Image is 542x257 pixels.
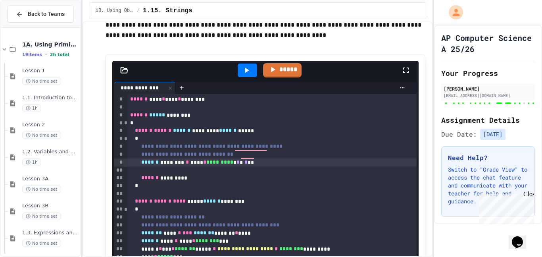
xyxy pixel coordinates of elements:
span: Lesson 3B [22,203,79,209]
span: Lesson 3A [22,176,79,182]
div: My Account [440,3,465,21]
p: Switch to "Grade View" to access the chat feature and communicate with your teacher for help and ... [448,166,528,205]
span: No time set [22,77,61,85]
span: • [45,51,47,58]
div: [PERSON_NAME] [444,85,532,92]
h2: Your Progress [441,68,535,79]
span: 1.15. Strings [143,6,192,15]
span: 1h [22,158,41,166]
h1: AP Computer Science A 25/26 [441,32,535,54]
span: Lesson 2 [22,122,79,128]
span: Due Date: [441,129,477,139]
span: 1A. Using Primitives [22,41,79,48]
span: [DATE] [480,129,505,140]
span: 1.2. Variables and Data Types [22,149,79,155]
iframe: chat widget [476,191,534,224]
span: 2h total [50,52,69,57]
span: 19 items [22,52,42,57]
span: 1.3. Expressions and Output [New] [22,230,79,236]
span: 1h [22,104,41,112]
span: Lesson 1 [22,68,79,74]
button: Back to Teams [7,6,74,23]
span: No time set [22,186,61,193]
span: No time set [22,213,61,220]
span: / [137,8,140,14]
div: [EMAIL_ADDRESS][DOMAIN_NAME] [444,93,532,99]
span: Back to Teams [28,10,65,18]
span: No time set [22,240,61,247]
span: 1.1. Introduction to Algorithms, Programming, and Compilers [22,95,79,101]
h2: Assignment Details [441,114,535,126]
h3: Need Help? [448,153,528,162]
div: Chat with us now!Close [3,3,55,50]
span: No time set [22,131,61,139]
span: 1B. Using Objects and Methods [96,8,134,14]
iframe: chat widget [509,225,534,249]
